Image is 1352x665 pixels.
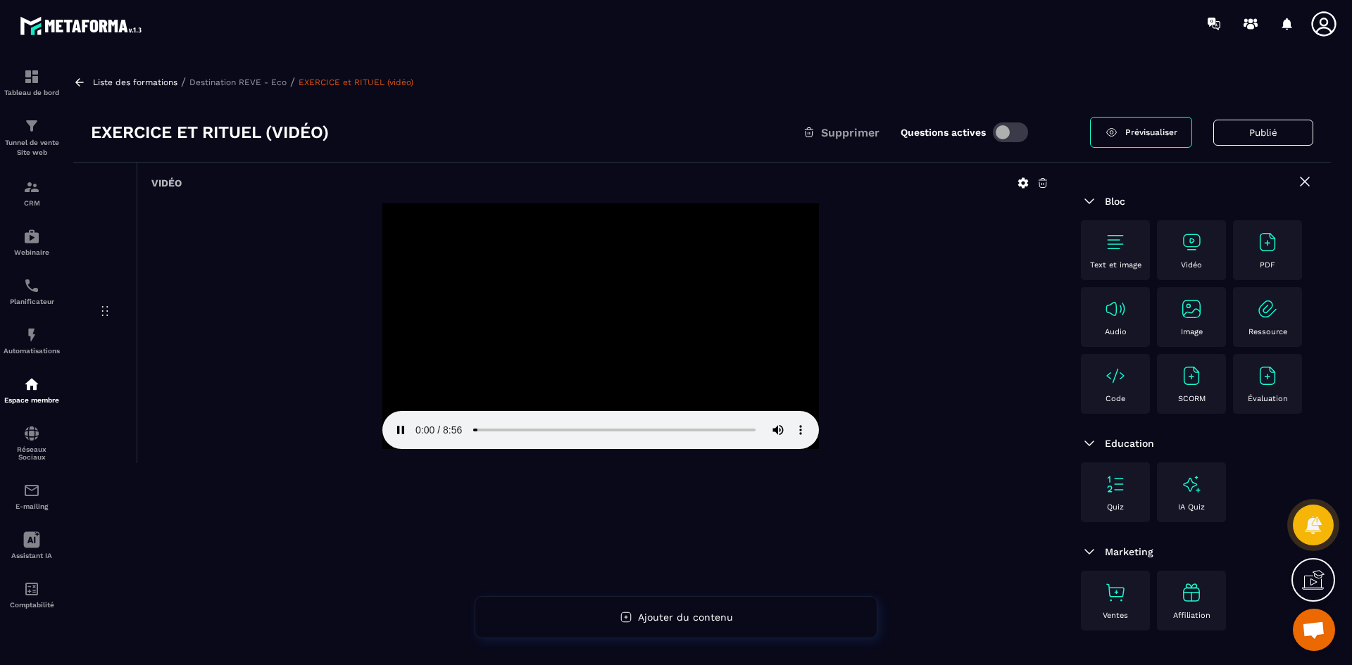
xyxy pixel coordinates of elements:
[4,138,60,158] p: Tunnel de vente Site web
[1180,365,1203,387] img: text-image no-wra
[4,471,60,521] a: emailemailE-mailing
[1106,394,1125,403] p: Code
[4,445,60,461] p: Réseaux Sociaux
[1081,193,1098,210] img: arrow-down
[4,570,60,619] a: accountantaccountantComptabilité
[4,414,60,471] a: social-networksocial-networkRéseaux Sociaux
[1213,120,1313,146] button: Publié
[1104,581,1127,604] img: text-image no-wra
[1248,394,1288,403] p: Évaluation
[20,13,146,39] img: logo
[1260,260,1275,270] p: PDF
[1107,502,1124,512] p: Quiz
[1081,435,1098,452] img: arrow-down
[23,118,40,134] img: formation
[4,365,60,414] a: automationsautomationsEspace membre
[1173,611,1210,620] p: Affiliation
[1105,196,1125,207] span: Bloc
[1125,127,1177,137] span: Prévisualiser
[4,248,60,256] p: Webinaire
[181,75,186,89] span: /
[1090,260,1141,270] p: Text et image
[1256,298,1279,320] img: text-image no-wra
[1104,231,1127,253] img: text-image no-wra
[4,58,60,107] a: formationformationTableau de bord
[1105,327,1127,336] p: Audio
[4,601,60,609] p: Comptabilité
[1178,394,1206,403] p: SCORM
[1105,546,1153,557] span: Marketing
[299,77,413,87] a: EXERCICE et RITUEL (vidéo)
[1256,365,1279,387] img: text-image no-wra
[1178,502,1205,512] p: IA Quiz
[1181,260,1202,270] p: Vidéo
[4,521,60,570] a: Assistant IA
[1104,298,1127,320] img: text-image no-wra
[1248,327,1287,336] p: Ressource
[23,68,40,85] img: formation
[290,75,295,89] span: /
[1293,609,1335,651] div: Ouvrir le chat
[1180,581,1203,604] img: text-image
[4,552,60,559] p: Assistant IA
[4,199,60,207] p: CRM
[23,179,40,196] img: formation
[23,581,40,597] img: accountant
[4,396,60,404] p: Espace membre
[4,316,60,365] a: automationsautomationsAutomatisations
[23,228,40,245] img: automations
[23,277,40,294] img: scheduler
[1181,327,1203,336] p: Image
[1081,543,1098,560] img: arrow-down
[1180,473,1203,495] img: text-image
[1104,473,1127,495] img: text-image no-wra
[4,347,60,355] p: Automatisations
[4,267,60,316] a: schedulerschedulerPlanificateur
[23,327,40,343] img: automations
[1103,611,1128,620] p: Ventes
[4,217,60,267] a: automationsautomationsWebinaire
[1090,117,1192,148] a: Prévisualiser
[23,482,40,499] img: email
[4,298,60,305] p: Planificateur
[91,121,329,144] h3: EXERCICE et RITUEL (vidéo)
[1180,231,1203,253] img: text-image no-wra
[23,425,40,442] img: social-network
[821,126,880,139] span: Supprimer
[1104,365,1127,387] img: text-image no-wra
[638,612,733,623] span: Ajouter du contenu
[151,177,182,189] h6: Vidéo
[1256,231,1279,253] img: text-image no-wra
[901,127,986,138] label: Questions actives
[4,168,60,217] a: formationformationCRM
[23,376,40,393] img: automations
[4,107,60,168] a: formationformationTunnel de vente Site web
[1105,438,1154,449] span: Education
[1180,298,1203,320] img: text-image no-wra
[93,77,177,87] a: Liste des formations
[4,502,60,510] p: E-mailing
[4,89,60,96] p: Tableau de bord
[189,77,287,87] a: Destination REVE - Eco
